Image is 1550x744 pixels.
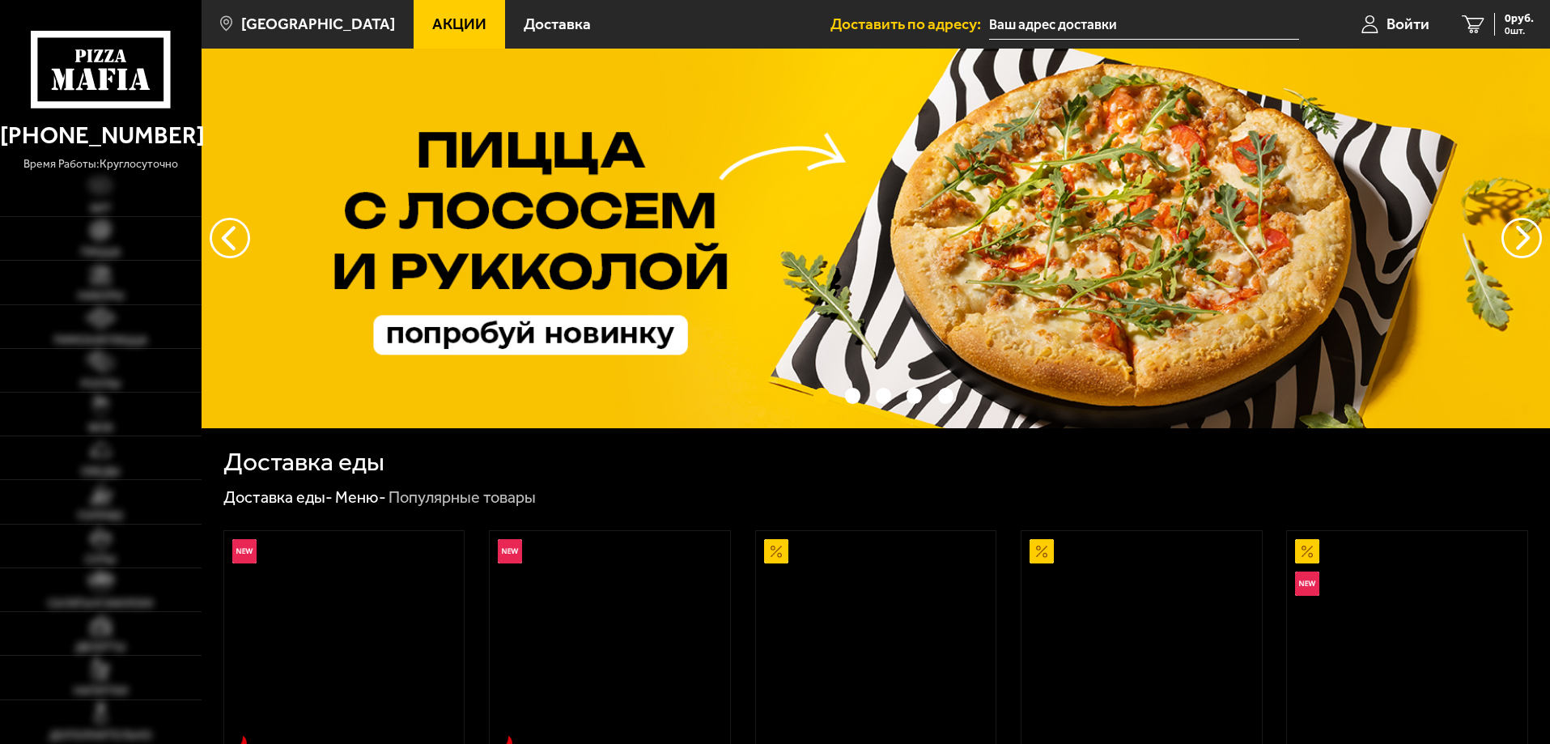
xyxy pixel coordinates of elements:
[1295,572,1319,596] img: Новинка
[241,16,395,32] span: [GEOGRAPHIC_DATA]
[210,218,250,258] button: следующий
[389,487,536,508] div: Популярные товары
[223,487,333,507] a: Доставка еды-
[81,247,121,258] span: Пицца
[49,730,152,742] span: Дополнительно
[54,335,147,346] span: Римская пицца
[498,539,522,563] img: Новинка
[78,291,124,302] span: Наборы
[813,388,829,403] button: точки переключения
[81,379,121,390] span: Роллы
[830,16,989,32] span: Доставить по адресу:
[989,10,1299,40] input: Ваш адрес доставки
[74,686,128,697] span: Напитки
[335,487,386,507] a: Меню-
[876,388,891,403] button: точки переключения
[85,555,116,566] span: Супы
[90,203,112,215] span: Хит
[1501,218,1542,258] button: предыдущий
[223,449,384,475] h1: Доставка еды
[764,539,788,563] img: Акционный
[1295,539,1319,563] img: Акционный
[1505,13,1534,24] span: 0 руб.
[907,388,922,403] button: точки переключения
[1030,539,1054,563] img: Акционный
[1387,16,1429,32] span: Войти
[432,16,486,32] span: Акции
[1505,26,1534,36] span: 0 шт.
[88,423,113,434] span: WOK
[232,539,257,563] img: Новинка
[524,16,591,32] span: Доставка
[48,598,153,610] span: Салаты и закуски
[78,511,124,522] span: Горячее
[938,388,953,403] button: точки переключения
[75,642,125,653] span: Десерты
[81,466,120,478] span: Обеды
[845,388,860,403] button: точки переключения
